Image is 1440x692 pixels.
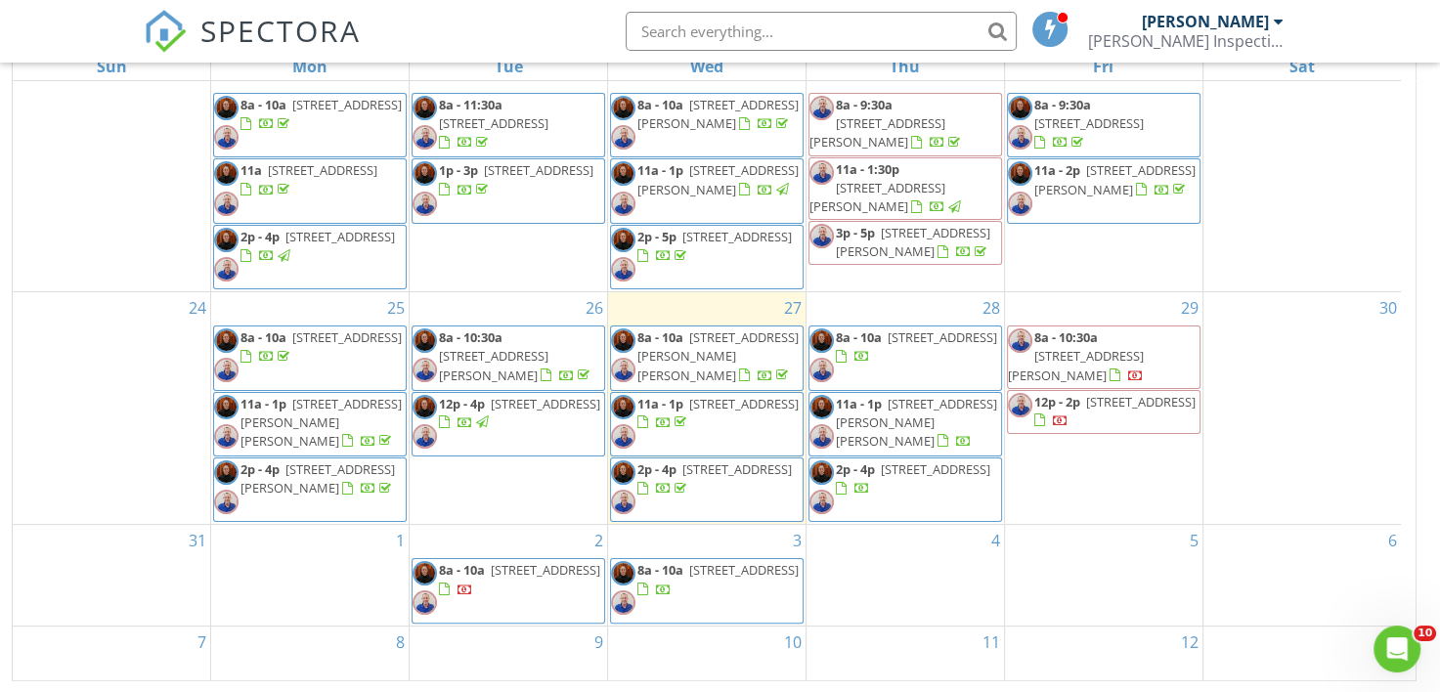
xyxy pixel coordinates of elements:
img: headshot_hi_res.jpg [611,395,635,419]
a: Go to August 25, 2025 [383,292,409,324]
span: [STREET_ADDRESS][PERSON_NAME][PERSON_NAME] [637,328,799,383]
a: 2p - 4p [STREET_ADDRESS] [836,460,990,497]
span: 2p - 4p [836,460,875,478]
td: Go to August 29, 2025 [1004,292,1202,525]
input: Search everything... [626,12,1017,51]
td: Go to September 12, 2025 [1004,626,1202,690]
td: Go to September 1, 2025 [211,525,410,626]
img: resized_20220202_173638.jpeg [809,490,834,514]
span: 10 [1414,626,1436,641]
img: headshot_hi_res.jpg [611,161,635,186]
a: 2p - 4p [STREET_ADDRESS][PERSON_NAME] [213,457,407,522]
span: [STREET_ADDRESS][PERSON_NAME] [439,347,548,383]
a: 12p - 4p [STREET_ADDRESS] [412,392,605,456]
a: SPECTORA [144,26,361,67]
span: [STREET_ADDRESS][PERSON_NAME] [836,224,990,260]
td: Go to August 21, 2025 [806,60,1004,292]
div: [PERSON_NAME] [1142,12,1269,31]
span: [STREET_ADDRESS][PERSON_NAME][PERSON_NAME] [240,395,402,450]
a: 11a - 1p [STREET_ADDRESS] [637,395,799,431]
a: Go to September 2, 2025 [590,525,607,556]
span: 8a - 10a [836,328,882,346]
img: resized_20220202_173638.jpeg [1008,328,1032,353]
span: [STREET_ADDRESS] [285,228,395,245]
a: 8a - 9:30a [STREET_ADDRESS] [1034,96,1144,151]
a: Go to August 29, 2025 [1177,292,1202,324]
span: 8a - 11:30a [439,96,502,113]
a: 11a - 1:30p [STREET_ADDRESS][PERSON_NAME] [809,160,964,215]
a: 8a - 10a [STREET_ADDRESS] [610,558,804,623]
img: resized_20220202_173638.jpeg [809,424,834,449]
span: [STREET_ADDRESS][PERSON_NAME] [809,179,945,215]
img: resized_20220202_173638.jpeg [611,590,635,615]
td: Go to August 17, 2025 [13,60,211,292]
span: [STREET_ADDRESS] [292,96,402,113]
span: [STREET_ADDRESS] [484,161,593,179]
img: headshot_hi_res.jpg [611,228,635,252]
img: resized_20220202_173638.jpeg [611,424,635,449]
a: Go to September 10, 2025 [780,627,806,658]
a: 11a - 1p [STREET_ADDRESS][PERSON_NAME][PERSON_NAME] [808,392,1002,456]
img: resized_20220202_173638.jpeg [809,160,834,185]
span: 2p - 4p [240,228,280,245]
span: 8a - 10a [637,96,683,113]
span: 8a - 10:30a [1034,328,1098,346]
span: 8a - 9:30a [836,96,893,113]
a: Go to September 4, 2025 [987,525,1004,556]
span: 3p - 5p [836,224,875,241]
img: resized_20220202_173638.jpeg [611,358,635,382]
a: 11a - 1p [STREET_ADDRESS][PERSON_NAME][PERSON_NAME] [213,392,407,456]
td: Go to August 20, 2025 [608,60,807,292]
a: 8a - 10a [STREET_ADDRESS] [240,328,402,365]
img: resized_20220202_173638.jpeg [413,424,437,449]
a: 8a - 9:30a [STREET_ADDRESS] [1007,93,1200,157]
a: 8a - 10a [STREET_ADDRESS] [836,328,997,365]
a: 8a - 10a [STREET_ADDRESS][PERSON_NAME] [637,96,799,132]
td: Go to September 13, 2025 [1202,626,1401,690]
span: [STREET_ADDRESS] [1034,114,1144,132]
a: 8a - 10:30a [STREET_ADDRESS][PERSON_NAME] [1008,328,1144,383]
span: 8a - 10a [240,328,286,346]
img: headshot_hi_res.jpg [809,460,834,485]
span: [STREET_ADDRESS] [689,395,799,412]
a: 2p - 4p [STREET_ADDRESS] [240,228,395,264]
a: 1p - 3p [STREET_ADDRESS] [439,161,593,197]
img: resized_20220202_173638.jpeg [214,192,239,216]
a: Go to September 12, 2025 [1177,627,1202,658]
td: Go to September 5, 2025 [1004,525,1202,626]
a: 11a - 2p [STREET_ADDRESS][PERSON_NAME] [1034,161,1196,197]
a: 2p - 4p [STREET_ADDRESS] [213,225,407,289]
img: headshot_hi_res.jpg [413,96,437,120]
span: 11a - 1p [836,395,882,412]
span: 8a - 10:30a [439,328,502,346]
img: headshot_hi_res.jpg [413,328,437,353]
img: resized_20220202_173638.jpeg [611,490,635,514]
td: Go to September 10, 2025 [608,626,807,690]
a: 8a - 10a [STREET_ADDRESS] [439,561,600,597]
img: resized_20220202_173638.jpeg [611,125,635,150]
a: Go to September 6, 2025 [1384,525,1401,556]
img: The Best Home Inspection Software - Spectora [144,10,187,53]
img: headshot_hi_res.jpg [413,161,437,186]
img: headshot_hi_res.jpg [214,228,239,252]
td: Go to August 23, 2025 [1202,60,1401,292]
a: 3p - 5p [STREET_ADDRESS][PERSON_NAME] [808,221,1002,265]
img: headshot_hi_res.jpg [611,460,635,485]
td: Go to August 26, 2025 [410,292,608,525]
span: [STREET_ADDRESS][PERSON_NAME][PERSON_NAME] [836,395,997,450]
a: 2p - 4p [STREET_ADDRESS] [808,457,1002,522]
span: [STREET_ADDRESS] [439,114,548,132]
td: Go to August 28, 2025 [806,292,1004,525]
td: Go to August 22, 2025 [1004,60,1202,292]
a: 8a - 10a [STREET_ADDRESS] [412,558,605,623]
a: 2p - 5p [STREET_ADDRESS] [610,225,804,289]
img: resized_20220202_173638.jpeg [1008,393,1032,417]
img: resized_20220202_173638.jpeg [809,224,834,248]
img: headshot_hi_res.jpg [809,328,834,353]
span: 11a - 1p [637,161,683,179]
img: resized_20220202_173638.jpeg [1008,192,1032,216]
img: headshot_hi_res.jpg [214,460,239,485]
a: 11a - 2p [STREET_ADDRESS][PERSON_NAME] [1007,158,1200,223]
a: Go to August 28, 2025 [979,292,1004,324]
a: 11a - 1:30p [STREET_ADDRESS][PERSON_NAME] [808,157,1002,221]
